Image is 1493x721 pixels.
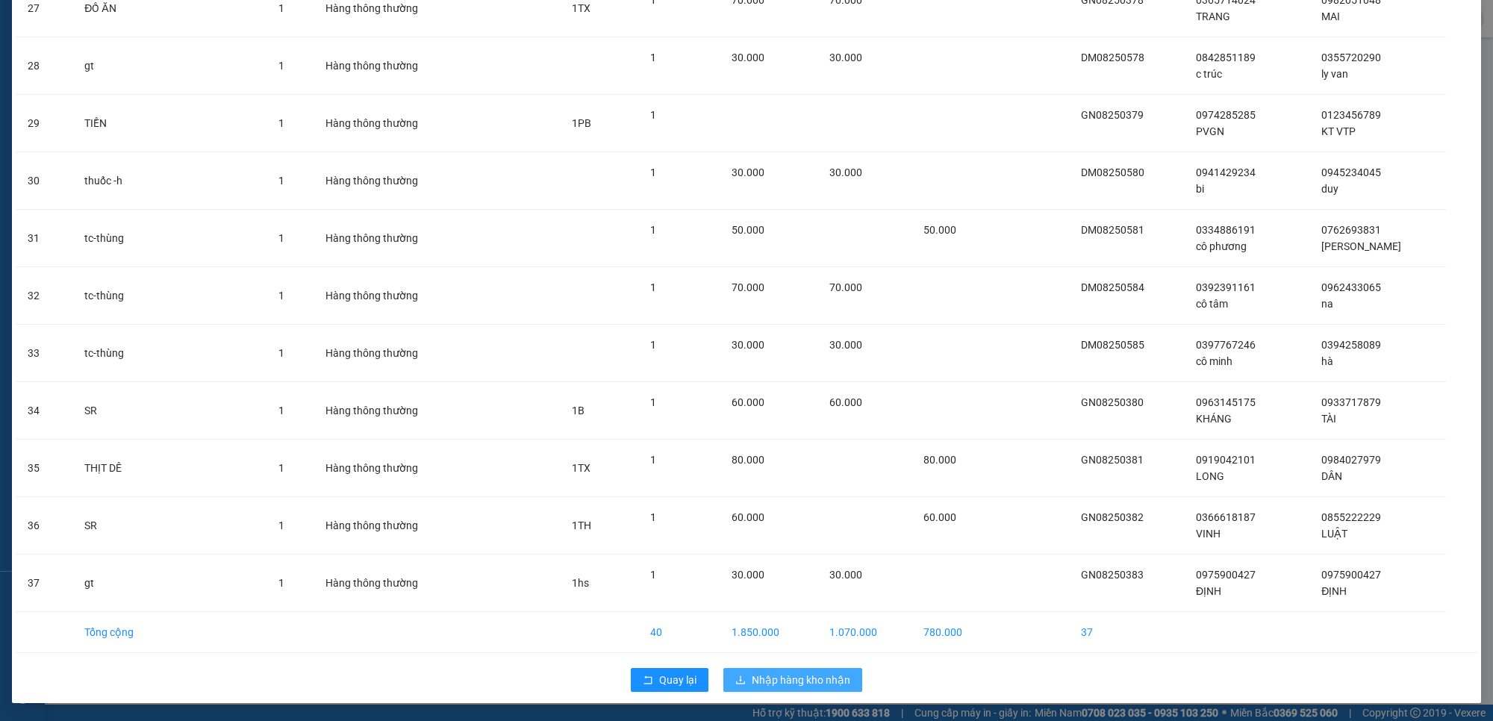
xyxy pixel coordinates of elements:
[732,224,764,236] span: 50.000
[314,210,467,267] td: Hàng thông thường
[650,396,656,408] span: 1
[829,166,862,178] span: 30.000
[923,454,956,466] span: 80.000
[732,281,764,293] span: 70.000
[314,95,467,152] td: Hàng thông thường
[829,569,862,581] span: 30.000
[72,37,267,95] td: gt
[72,555,267,612] td: gt
[1081,339,1144,351] span: DM08250585
[1321,355,1333,367] span: hà
[1321,183,1338,195] span: duy
[278,405,284,416] span: 1
[732,396,764,408] span: 60.000
[314,440,467,497] td: Hàng thông thường
[1321,166,1381,178] span: 0945234045
[659,672,696,688] span: Quay lại
[650,109,656,121] span: 1
[1069,612,1184,653] td: 37
[1196,413,1232,425] span: KHÁNG
[732,454,764,466] span: 80.000
[650,569,656,581] span: 1
[16,440,72,497] td: 35
[72,612,267,653] td: Tổng cộng
[1321,224,1381,236] span: 0762693831
[314,382,467,440] td: Hàng thông thường
[572,117,591,129] span: 1PB
[16,325,72,382] td: 33
[923,511,956,523] span: 60.000
[1196,125,1224,137] span: PVGN
[1321,396,1381,408] span: 0933717879
[1196,528,1221,540] span: VINH
[1321,281,1381,293] span: 0962433065
[1196,355,1232,367] span: cô minh
[278,232,284,244] span: 1
[1321,528,1347,540] span: LUẬT
[1196,585,1221,597] span: ĐỊNH
[923,224,956,236] span: 50.000
[16,95,72,152] td: 29
[1081,109,1144,121] span: GN08250379
[1196,10,1230,22] span: TRANG
[732,339,764,351] span: 30.000
[1196,511,1256,523] span: 0366618187
[1196,339,1256,351] span: 0397767246
[572,2,590,14] span: 1TX
[72,152,267,210] td: thuốc -h
[1081,569,1144,581] span: GN08250383
[723,668,862,692] button: downloadNhập hàng kho nhận
[1081,51,1144,63] span: DM08250578
[650,166,656,178] span: 1
[16,152,72,210] td: 30
[911,612,994,653] td: 780.000
[1321,125,1356,137] span: KT VTP
[1196,298,1228,310] span: cô tâm
[752,672,850,688] span: Nhập hàng kho nhận
[572,577,589,589] span: 1hs
[1081,396,1144,408] span: GN08250380
[650,51,656,63] span: 1
[650,281,656,293] span: 1
[278,175,284,187] span: 1
[572,519,591,531] span: 1TH
[732,51,764,63] span: 30.000
[1196,51,1256,63] span: 0842851189
[650,224,656,236] span: 1
[16,382,72,440] td: 34
[1081,224,1144,236] span: DM08250581
[732,166,764,178] span: 30.000
[72,440,267,497] td: THỊT DÊ
[720,612,817,653] td: 1.850.000
[1196,454,1256,466] span: 0919042101
[732,511,764,523] span: 60.000
[1081,511,1144,523] span: GN08250382
[1321,10,1340,22] span: MAI
[314,325,467,382] td: Hàng thông thường
[278,60,284,72] span: 1
[1321,339,1381,351] span: 0394258089
[72,382,267,440] td: SR
[314,37,467,95] td: Hàng thông thường
[732,569,764,581] span: 30.000
[638,612,720,653] td: 40
[278,519,284,531] span: 1
[16,497,72,555] td: 36
[1196,224,1256,236] span: 0334886191
[1321,585,1347,597] span: ĐỊNH
[1321,68,1348,80] span: ly van
[314,267,467,325] td: Hàng thông thường
[1321,569,1381,581] span: 0975900427
[72,325,267,382] td: tc-thùng
[829,51,862,63] span: 30.000
[1196,569,1256,581] span: 0975900427
[1321,298,1333,310] span: na
[829,339,862,351] span: 30.000
[1196,240,1247,252] span: cô phương
[1196,109,1256,121] span: 0974285285
[72,95,267,152] td: TIỀN
[735,675,746,687] span: download
[16,210,72,267] td: 31
[16,37,72,95] td: 28
[1081,454,1144,466] span: GN08250381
